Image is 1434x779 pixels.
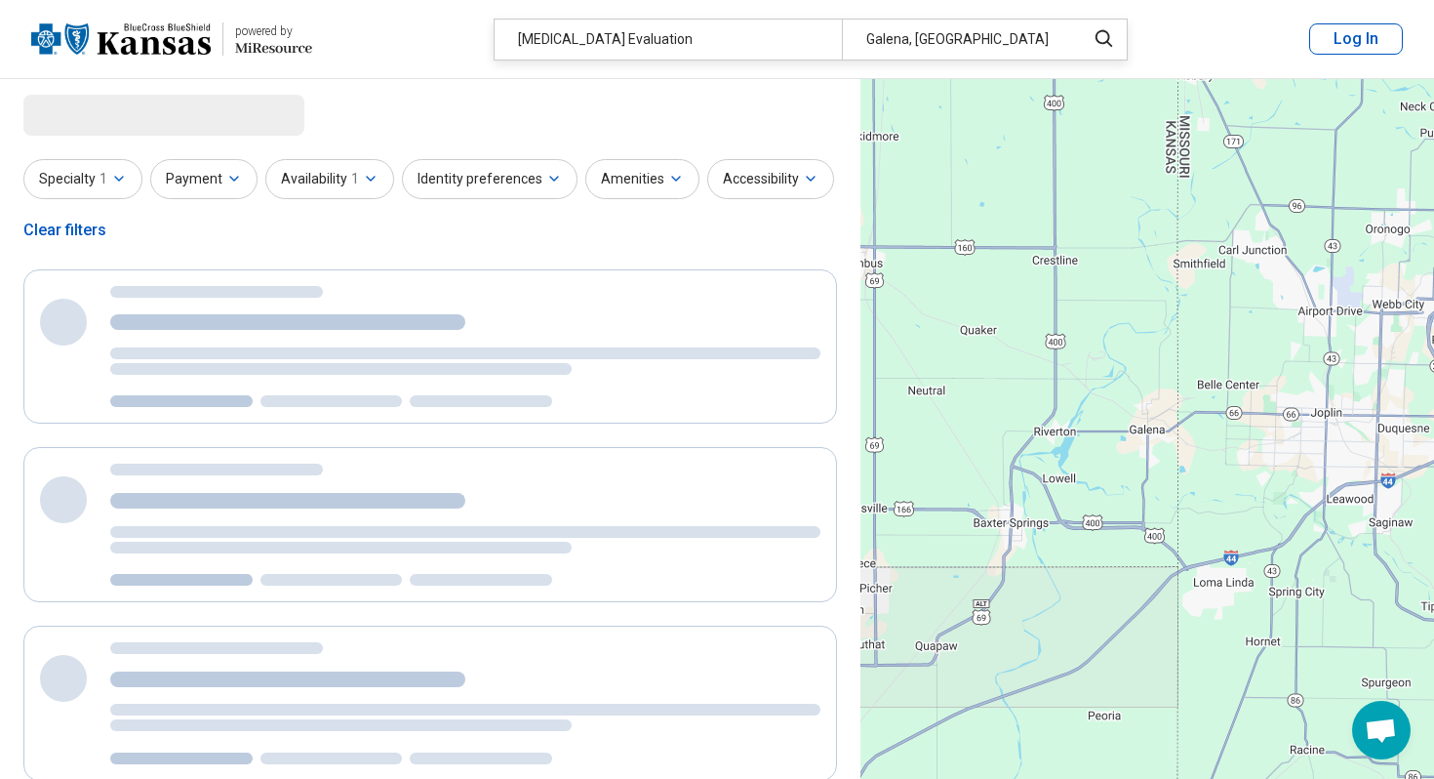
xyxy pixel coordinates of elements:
button: Accessibility [707,159,834,199]
div: powered by [235,22,312,40]
div: Galena, [GEOGRAPHIC_DATA] [842,20,1073,60]
div: Clear filters [23,207,106,254]
button: Identity preferences [402,159,578,199]
div: [MEDICAL_DATA] Evaluation [495,20,842,60]
img: Blue Cross Blue Shield Kansas [31,16,211,62]
span: 1 [100,169,107,189]
div: Open chat [1352,701,1411,759]
a: Blue Cross Blue Shield Kansaspowered by [31,16,312,62]
button: Payment [150,159,258,199]
button: Log In [1309,23,1403,55]
button: Availability1 [265,159,394,199]
button: Specialty1 [23,159,142,199]
span: Loading... [23,95,187,134]
button: Amenities [585,159,699,199]
span: 1 [351,169,359,189]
